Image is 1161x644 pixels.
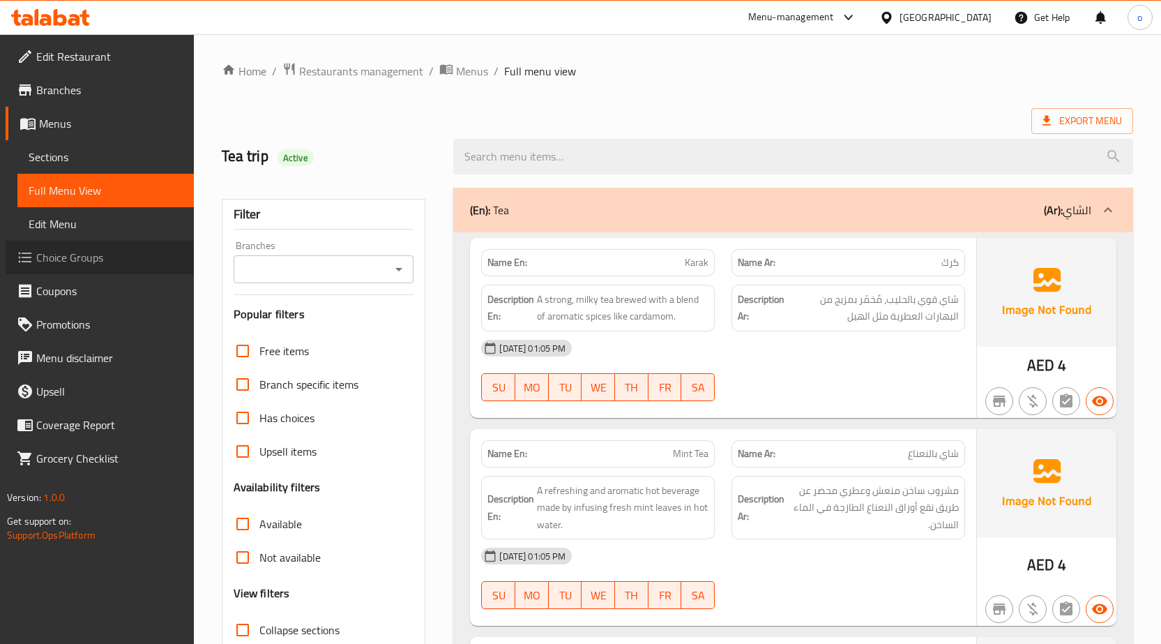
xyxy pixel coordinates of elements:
[222,62,1133,80] nav: breadcrumb
[36,48,183,65] span: Edit Restaurant
[6,274,194,308] a: Coupons
[234,200,414,230] div: Filter
[278,149,314,166] div: Active
[299,63,423,80] span: Restaurants management
[654,377,676,398] span: FR
[515,581,549,609] button: MO
[1044,200,1063,220] b: (Ar):
[6,442,194,475] a: Grocery Checklist
[389,260,409,279] button: Open
[456,63,488,80] span: Menus
[429,63,434,80] li: /
[29,216,183,232] span: Edit Menu
[1058,551,1066,578] span: 4
[587,377,609,398] span: WE
[487,585,510,606] span: SU
[1058,352,1066,379] span: 4
[504,63,576,80] span: Full menu view
[673,447,708,461] span: Mint Tea
[259,516,302,532] span: Available
[234,585,290,601] h3: View filters
[554,585,577,606] span: TU
[481,373,515,401] button: SU
[259,343,309,359] span: Free items
[17,174,194,207] a: Full Menu View
[17,207,194,241] a: Edit Menu
[36,417,183,433] span: Coverage Report
[1052,595,1080,623] button: Not has choices
[738,491,784,525] strong: Description Ar:
[234,479,321,495] h3: Availability filters
[6,341,194,375] a: Menu disclaimer
[36,450,183,467] span: Grocery Checklist
[687,585,709,606] span: SA
[17,140,194,174] a: Sections
[582,581,615,609] button: WE
[259,376,358,393] span: Branch specific items
[621,377,643,398] span: TH
[259,622,340,638] span: Collapse sections
[515,373,549,401] button: MO
[36,383,183,400] span: Upsell
[282,62,423,80] a: Restaurants management
[487,491,534,525] strong: Description En:
[587,585,609,606] span: WE
[36,316,183,333] span: Promotions
[222,146,437,167] h2: Tea trip
[941,255,959,270] span: كرك
[6,375,194,408] a: Upsell
[648,373,682,401] button: FR
[453,188,1133,232] div: (En): Tea(Ar):الشاي
[272,63,277,80] li: /
[222,63,266,80] a: Home
[487,255,527,270] strong: Name En:
[1044,202,1091,218] p: الشاي
[36,283,183,299] span: Coupons
[487,377,510,398] span: SU
[549,373,582,401] button: TU
[29,149,183,165] span: Sections
[738,447,775,461] strong: Name Ar:
[1019,595,1047,623] button: Purchased item
[687,377,709,398] span: SA
[648,581,682,609] button: FR
[787,482,959,534] span: مشروب ساخن منعش وعطري محضر عن طريق نقع أوراق النعناع الطازجة في الماء الساخن.
[685,255,708,270] span: Karak
[787,291,959,325] span: شاي قوي بالحليب، مُخمّر بمزيج من البهارات العطرية مثل الهيل
[470,202,509,218] p: Tea
[259,443,317,460] span: Upsell items
[681,373,715,401] button: SA
[6,107,194,140] a: Menus
[521,377,543,398] span: MO
[554,377,577,398] span: TU
[1086,387,1114,415] button: Available
[234,306,414,322] h3: Popular filters
[494,550,571,563] span: [DATE] 01:05 PM
[36,82,183,98] span: Branches
[278,151,314,165] span: Active
[1019,387,1047,415] button: Purchased item
[977,429,1116,538] img: Ae5nvW7+0k+MAAAAAElFTkSuQmCC
[439,62,488,80] a: Menus
[1086,595,1114,623] button: Available
[487,291,534,325] strong: Description En:
[481,581,515,609] button: SU
[1027,551,1054,578] span: AED
[582,373,615,401] button: WE
[654,585,676,606] span: FR
[985,595,1013,623] button: Not branch specific item
[29,182,183,199] span: Full Menu View
[738,255,775,270] strong: Name Ar:
[537,291,708,325] span: A strong, milky tea brewed with a blend of aromatic spices like cardamom.
[1137,10,1142,25] span: o
[521,585,543,606] span: MO
[487,447,527,461] strong: Name En:
[494,63,499,80] li: /
[738,291,784,325] strong: Description Ar:
[259,549,321,566] span: Not available
[43,488,65,507] span: 1.0.0
[6,408,194,442] a: Coverage Report
[7,512,71,530] span: Get support on:
[470,200,490,220] b: (En):
[1052,387,1080,415] button: Not has choices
